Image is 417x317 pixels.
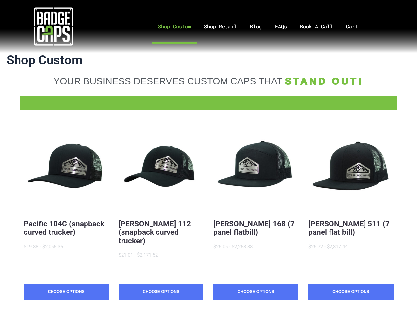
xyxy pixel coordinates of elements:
a: Choose Options [119,284,203,300]
a: YOUR BUSINESS DESERVES CUSTOM CAPS THAT STAND OUT! [24,75,394,87]
a: Shop Custom [152,9,197,44]
nav: Menu [107,9,417,44]
button: BadgeCaps - Richardson 511 [308,126,393,211]
a: Shop Retail [197,9,243,44]
span: YOUR BUSINESS DESERVES CUSTOM CAPS THAT [53,76,282,86]
a: Blog [243,9,268,44]
a: [PERSON_NAME] 168 (7 panel flatbill) [213,219,295,236]
a: [PERSON_NAME] 112 (snapback curved trucker) [119,219,191,245]
a: Pacific 104C (snapback curved trucker) [24,219,104,236]
a: FFD BadgeCaps Fire Department Custom unique apparel [20,100,397,103]
a: [PERSON_NAME] 511 (7 panel flat bill) [308,219,390,236]
a: FAQs [268,9,294,44]
button: BadgeCaps - Pacific 104C [24,126,109,211]
span: $21.01 - $2,171.52 [119,252,158,258]
a: Choose Options [24,284,109,300]
button: BadgeCaps - Richardson 112 [119,126,203,211]
a: Cart [339,9,373,44]
button: BadgeCaps - Richardson 168 [213,126,298,211]
span: $19.88 - $2,055.36 [24,244,63,250]
span: $26.72 - $2,317.44 [308,244,348,250]
a: Choose Options [308,284,393,300]
img: badgecaps white logo with green acccent [34,7,73,46]
span: STAND OUT! [285,76,364,86]
a: Book A Call [294,9,339,44]
span: $26.06 - $2,258.88 [213,244,253,250]
a: Choose Options [213,284,298,300]
h1: Shop Custom [7,53,410,68]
